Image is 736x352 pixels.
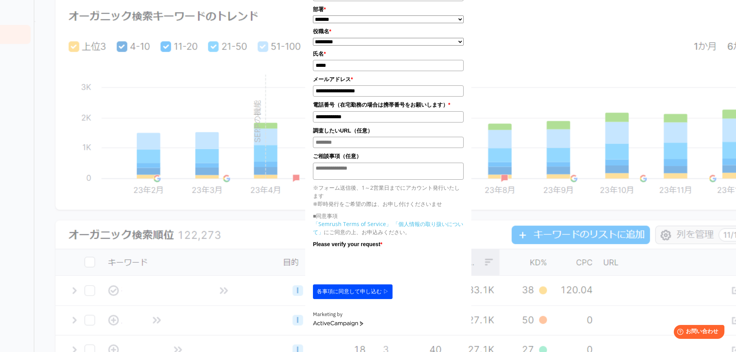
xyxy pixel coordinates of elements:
label: Please verify your request [313,240,464,248]
label: ご相談事項（任意） [313,152,464,160]
a: 「個人情報の取り扱いについて」 [313,220,463,236]
label: 役職名 [313,27,464,36]
iframe: reCAPTCHA [313,250,430,281]
label: 電話番号（在宅勤務の場合は携帯番号をお願いします） [313,100,464,109]
p: にご同意の上、お申込みください。 [313,220,464,236]
div: Marketing by [313,311,464,319]
button: 各事項に同意して申し込む ▷ [313,284,393,299]
label: 部署 [313,5,464,14]
iframe: Help widget launcher [667,322,728,343]
p: ■同意事項 [313,212,464,220]
a: 「Semrush Terms of Service」 [313,220,391,228]
label: 調査したいURL（任意） [313,126,464,135]
p: ※フォーム送信後、1～2営業日までにアカウント発行いたします ※即時発行をご希望の際は、お申し付けくださいませ [313,184,464,208]
label: メールアドレス [313,75,464,83]
label: 氏名 [313,49,464,58]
